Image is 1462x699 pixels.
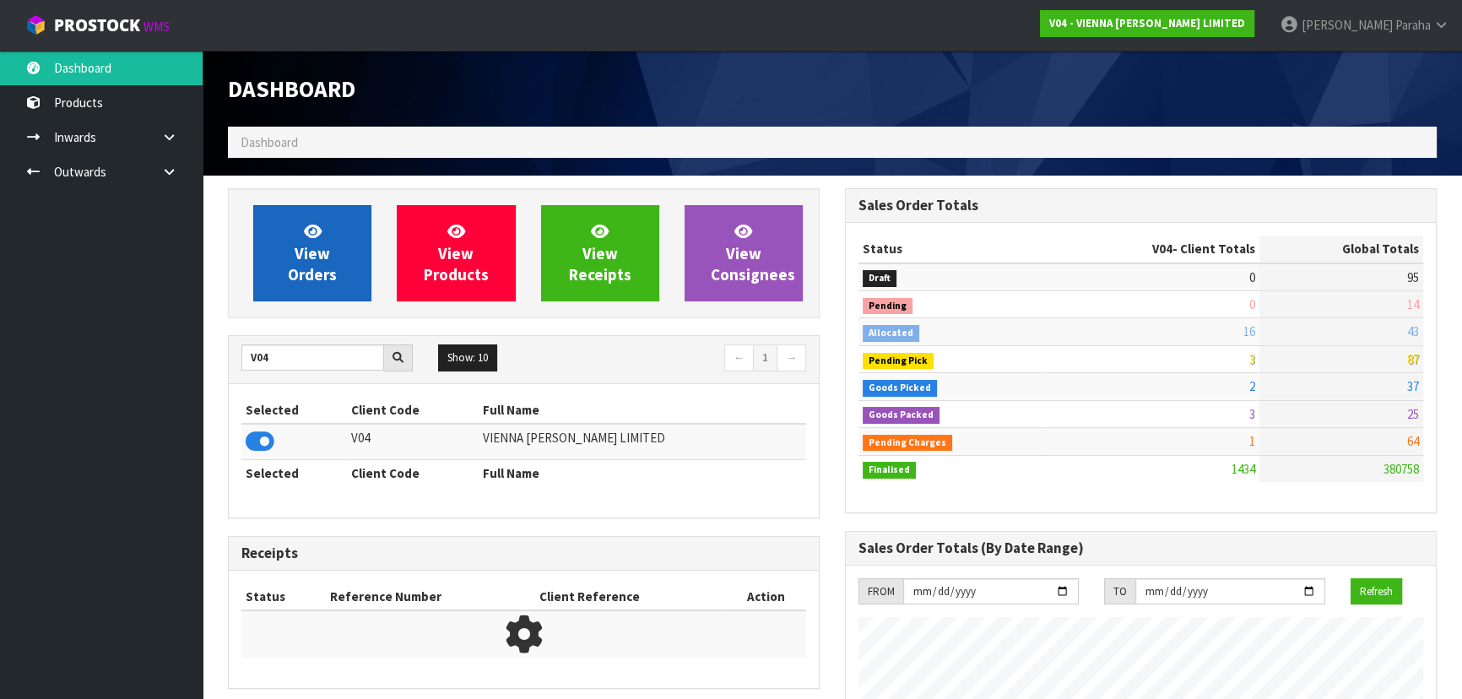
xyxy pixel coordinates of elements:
[253,205,371,301] a: ViewOrders
[1249,269,1255,285] span: 0
[1249,351,1255,367] span: 3
[711,221,795,284] span: View Consignees
[424,221,489,284] span: View Products
[143,19,170,35] small: WMS
[858,540,1423,556] h3: Sales Order Totals (By Date Range)
[1407,296,1419,312] span: 14
[858,198,1423,214] h3: Sales Order Totals
[1407,378,1419,394] span: 37
[753,344,777,371] a: 1
[858,236,1046,263] th: Status
[1049,16,1245,30] strong: V04 - VIENNA [PERSON_NAME] LIMITED
[479,397,806,424] th: Full Name
[241,583,326,610] th: Status
[241,460,347,487] th: Selected
[241,344,384,371] input: Search clients
[537,344,807,374] nav: Page navigation
[326,583,535,610] th: Reference Number
[1395,17,1431,33] span: Paraha
[858,578,903,605] div: FROM
[1040,10,1254,37] a: V04 - VIENNA [PERSON_NAME] LIMITED
[1243,323,1255,339] span: 16
[1046,236,1259,263] th: - Client Totals
[1351,578,1402,605] button: Refresh
[685,205,803,301] a: ViewConsignees
[347,460,479,487] th: Client Code
[1407,269,1419,285] span: 95
[241,134,298,150] span: Dashboard
[863,380,937,397] span: Goods Picked
[1407,323,1419,339] span: 43
[228,74,355,103] span: Dashboard
[1249,296,1255,312] span: 0
[397,205,515,301] a: ViewProducts
[1152,241,1172,257] span: V04
[54,14,140,36] span: ProStock
[724,344,754,371] a: ←
[25,14,46,35] img: cube-alt.png
[347,397,479,424] th: Client Code
[479,460,806,487] th: Full Name
[863,353,934,370] span: Pending Pick
[725,583,806,610] th: Action
[1249,433,1255,449] span: 1
[569,221,631,284] span: View Receipts
[479,424,806,460] td: VIENNA [PERSON_NAME] LIMITED
[863,462,916,479] span: Finalised
[863,435,952,452] span: Pending Charges
[863,298,912,315] span: Pending
[241,545,806,561] h3: Receipts
[535,583,725,610] th: Client Reference
[541,205,659,301] a: ViewReceipts
[777,344,806,371] a: →
[347,424,479,460] td: V04
[863,270,896,287] span: Draft
[1407,351,1419,367] span: 87
[1232,461,1255,477] span: 1434
[1249,406,1255,422] span: 3
[1407,406,1419,422] span: 25
[438,344,497,371] button: Show: 10
[863,407,939,424] span: Goods Packed
[288,221,337,284] span: View Orders
[1383,461,1419,477] span: 380758
[863,325,919,342] span: Allocated
[241,397,347,424] th: Selected
[1104,578,1135,605] div: TO
[1302,17,1393,33] span: [PERSON_NAME]
[1407,433,1419,449] span: 64
[1259,236,1423,263] th: Global Totals
[1249,378,1255,394] span: 2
